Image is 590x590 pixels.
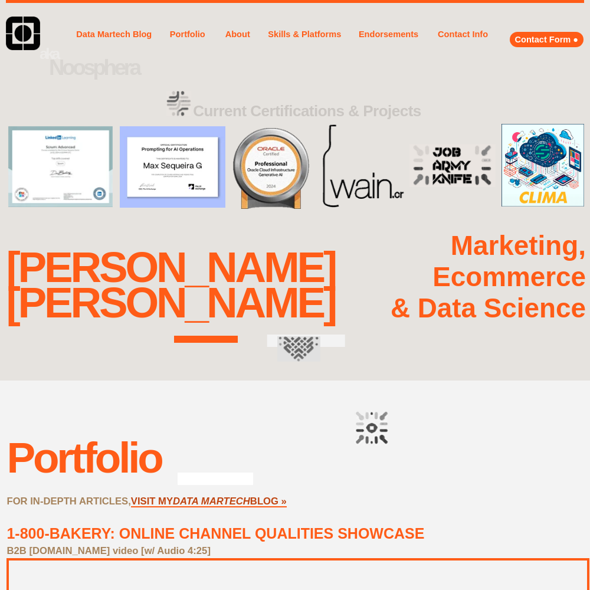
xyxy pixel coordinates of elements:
strong: Ecommerce [432,262,586,292]
a: Contact Info [434,27,492,42]
a: VISIT MY [131,496,173,507]
a: Contact Form ● [510,32,584,47]
strong: & Data Science [391,293,586,323]
a: DATA MARTECH [173,496,250,507]
strong: Marketing, [451,231,586,261]
div: Portfolio [6,433,161,482]
strong: FOR IN-DEPTH ARTICLES, [6,496,130,507]
a: 1-800-BAKERY: ONLINE CHANNEL QUALITIES SHOWCASE [6,525,424,542]
a: Data Martech Blog [74,23,153,47]
a: Portfolio [166,24,209,44]
strong: B2B [DOMAIN_NAME] video [w/ Audio 4:25] [6,545,210,556]
a: About [221,27,254,42]
div: [PERSON_NAME] [PERSON_NAME] [6,250,335,321]
a: Skills & Platforms [266,21,343,48]
a: BLOG » [250,496,287,507]
strong: Current Certifications & Projects [193,102,421,120]
a: Endorsements [355,27,422,42]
